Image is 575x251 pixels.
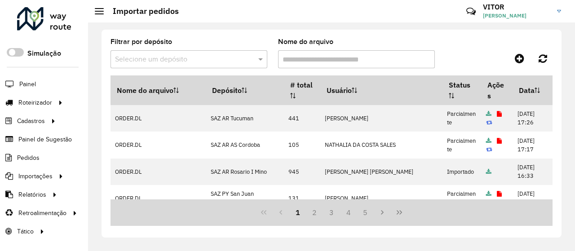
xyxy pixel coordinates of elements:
span: Importações [18,172,53,181]
td: Parcialmente [442,132,482,158]
td: [DATE] 17:17 [513,132,552,158]
th: # total [284,75,320,105]
td: [DATE] 17:26 [513,105,552,132]
td: SAZ AR AS Cordoba [206,132,284,158]
a: Exibir log de erros [497,110,502,118]
td: [PERSON_NAME] [320,105,442,132]
td: ORDER.DL [111,185,206,211]
td: Parcialmente [442,185,482,211]
td: 131 [284,185,320,211]
td: NATHALIA DA COSTA SALES [320,132,442,158]
td: ORDER.DL [111,132,206,158]
button: 3 [323,204,340,221]
th: Data [513,75,552,105]
a: Contato Rápido [461,2,481,21]
span: Pedidos [17,153,40,163]
button: 2 [306,204,323,221]
span: [PERSON_NAME] [483,12,550,20]
a: Reimportar [486,119,492,126]
span: Painel de Sugestão [18,135,72,144]
a: Arquivo completo [486,168,491,176]
button: Last Page [391,204,408,221]
button: 1 [289,204,306,221]
button: 4 [340,204,357,221]
td: [DATE] 16:33 [513,159,552,185]
td: SAZ AR Tucuman [206,105,284,132]
a: Exibir log de erros [497,190,502,198]
label: Nome do arquivo [278,36,333,47]
th: Usuário [320,75,442,105]
span: Roteirizador [18,98,52,107]
td: Parcialmente [442,105,482,132]
th: Status [442,75,482,105]
a: Exibir log de erros [497,137,502,145]
td: 441 [284,105,320,132]
span: Retroalimentação [18,208,66,218]
a: Reimportar [486,199,492,207]
td: ORDER.DL [111,105,206,132]
th: Ações [481,75,513,105]
td: ORDER.DL [111,159,206,185]
span: Painel [19,79,36,89]
h3: VITOR [483,3,550,11]
a: Arquivo completo [486,110,491,118]
span: Tático [17,227,34,236]
td: [PERSON_NAME] [320,185,442,211]
th: Depósito [206,75,284,105]
label: Filtrar por depósito [111,36,172,47]
a: Reimportar [486,145,492,153]
button: 5 [357,204,374,221]
td: [DATE] 16:32 [513,185,552,211]
h2: Importar pedidos [104,6,179,16]
span: Cadastros [17,116,45,126]
td: Importado [442,159,482,185]
td: SAZ AR Rosario I Mino [206,159,284,185]
td: 945 [284,159,320,185]
td: SAZ PY San Juan Nepomuceno [206,185,284,211]
a: Arquivo completo [486,137,491,145]
label: Simulação [27,48,61,59]
th: Nome do arquivo [111,75,206,105]
button: Next Page [374,204,391,221]
td: [PERSON_NAME] [PERSON_NAME] [320,159,442,185]
a: Arquivo completo [486,190,491,198]
td: 105 [284,132,320,158]
span: Relatórios [18,190,46,199]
